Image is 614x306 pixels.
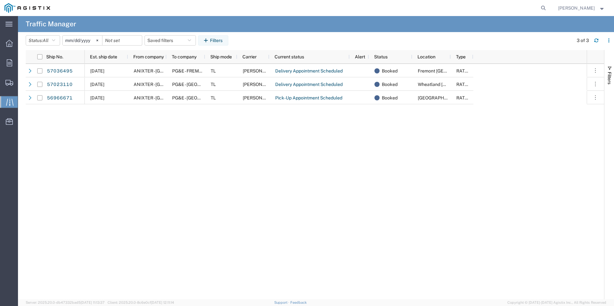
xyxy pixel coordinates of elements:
span: Alert [355,54,365,59]
span: All [43,38,48,43]
button: [PERSON_NAME] [558,4,605,12]
span: TL [211,68,216,73]
img: logo [4,3,50,13]
span: ANIXTER - Benicia [134,82,201,87]
span: RATED [456,68,471,73]
button: Status:All [26,35,60,46]
span: Type [456,54,466,59]
span: Est. ship date [90,54,117,59]
span: Server: 2025.20.0-db47332bad5 [26,301,105,304]
span: Location [417,54,435,59]
span: Fremont DC [418,68,482,73]
a: Feedback [290,301,307,304]
a: Delivery Appointment Scheduled [275,80,343,90]
span: PG&E - WHEATLAND [172,82,232,87]
span: Booked [382,78,398,91]
span: C.H. Robinson [243,82,279,87]
span: Current status [275,54,304,59]
span: Carrier [242,54,257,59]
span: Booked [382,91,398,105]
span: 10/06/2025 [90,82,104,87]
a: Support [274,301,290,304]
a: Pick-Up Appointment Scheduled [275,93,343,103]
span: C.H. Robinson [243,68,279,73]
a: Delivery Appointment Scheduled [275,66,343,76]
button: Saved filters [145,35,196,46]
span: Filters [607,72,612,84]
span: 09/29/2025 [90,95,104,100]
span: 10/08/2025 [90,68,104,73]
span: Rick Judd [558,4,595,12]
input: Not set [63,36,102,45]
h4: Traffic Manager [26,16,76,32]
span: Fresno DC [418,95,464,100]
span: Wheatland DC [418,82,487,87]
span: Client: 2025.20.0-8c6e0cf [108,301,174,304]
a: 57036495 [47,66,73,76]
a: 56966671 [47,93,73,103]
button: Filters [198,35,228,46]
span: C.H. Robinson [243,95,279,100]
span: Booked [382,64,398,78]
span: Ship mode [210,54,232,59]
span: PG&E - FRESNO [172,95,232,100]
span: ANIXTER - Benicia [134,95,201,100]
span: TL [211,82,216,87]
span: RATED [456,82,471,87]
span: [DATE] 12:11:14 [151,301,174,304]
span: PG&E - FREMONT [172,68,208,73]
a: 57023110 [47,80,73,90]
span: ANIXTER - Benicia [134,68,201,73]
span: RATED [456,95,471,100]
span: Ship No. [46,54,63,59]
input: Not set [102,36,142,45]
div: 3 of 3 [577,37,589,44]
span: To company [172,54,197,59]
span: Copyright © [DATE]-[DATE] Agistix Inc., All Rights Reserved [507,300,606,305]
span: From company [133,54,164,59]
span: [DATE] 11:13:37 [81,301,105,304]
span: TL [211,95,216,100]
span: Status [374,54,388,59]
